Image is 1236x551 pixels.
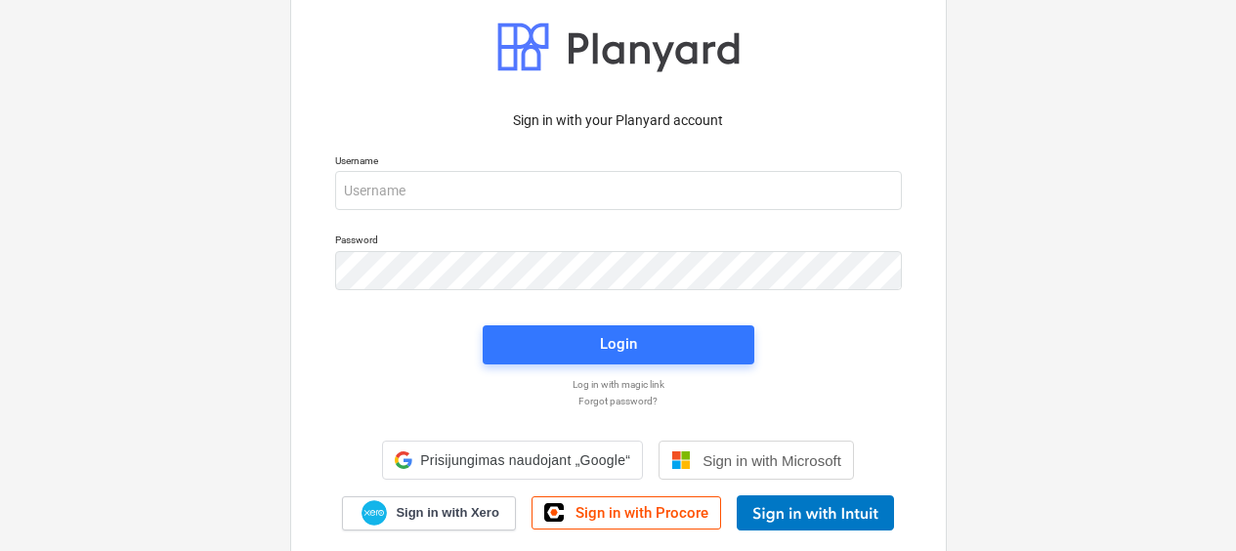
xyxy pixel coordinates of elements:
[396,504,498,522] span: Sign in with Xero
[703,452,841,469] span: Sign in with Microsoft
[325,395,912,407] a: Forgot password?
[342,496,516,530] a: Sign in with Xero
[671,450,691,470] img: Microsoft logo
[335,154,902,171] p: Username
[532,496,721,530] a: Sign in with Procore
[382,441,643,480] div: Prisijungimas naudojant „Google“
[483,325,754,364] button: Login
[325,378,912,391] a: Log in with magic link
[362,500,387,527] img: Xero logo
[335,171,902,210] input: Username
[600,331,637,357] div: Login
[335,233,902,250] p: Password
[335,110,902,131] p: Sign in with your Planyard account
[575,504,708,522] span: Sign in with Procore
[420,452,630,468] span: Prisijungimas naudojant „Google“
